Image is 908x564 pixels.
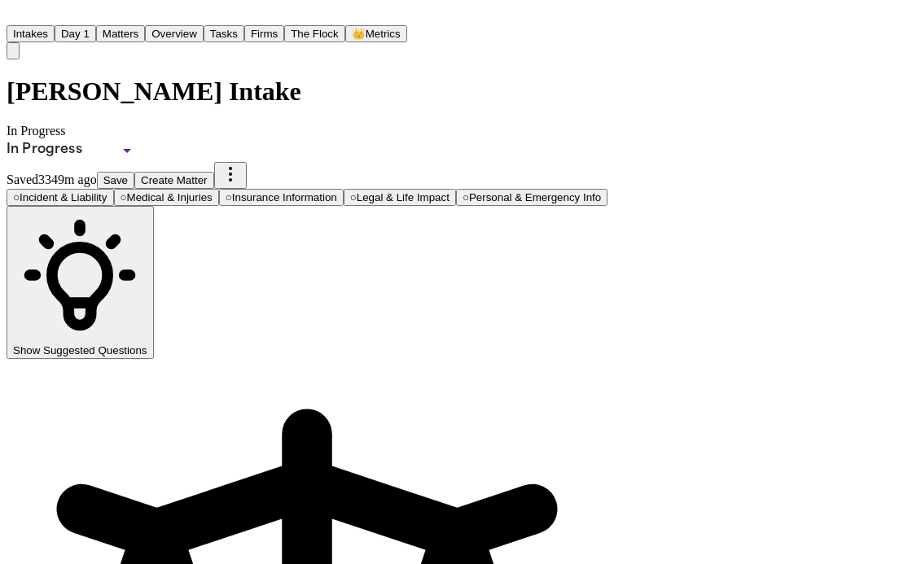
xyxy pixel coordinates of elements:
button: crownMetrics [345,25,407,42]
img: Finch Logo [7,7,26,22]
a: Tasks [204,26,244,40]
span: In Progress [7,124,65,138]
button: Go to Personal & Emergency Info [456,189,608,206]
button: Go to Insurance Information [219,189,344,206]
button: Intakes [7,25,55,42]
span: Incident & Liability [20,191,107,203]
a: crownMetrics [345,26,407,40]
span: ○ [350,191,357,203]
a: Firms [244,26,284,40]
button: Tasks [204,25,244,42]
button: Show Suggested Questions [7,206,154,360]
span: Metrics [366,28,401,40]
button: Go to Incident & Liability [7,189,114,206]
div: Update intake status [7,139,137,162]
span: Personal & Emergency Info [469,191,601,203]
a: Day 1 [55,26,96,40]
span: ○ [13,191,20,203]
button: Day 1 [55,25,96,42]
span: Legal & Life Impact [357,191,450,203]
span: ○ [226,191,232,203]
button: Go to Legal & Life Impact [344,189,456,206]
button: Go to Medical & Injuries [114,189,219,206]
span: Insurance Information [232,191,337,203]
span: Medical & Injuries [127,191,213,203]
h1: [PERSON_NAME] Intake [7,77,608,107]
button: The Flock [284,25,345,42]
button: More actions [214,162,247,189]
a: The Flock [284,26,345,40]
button: Create Matter [134,172,213,189]
span: Saved 3349m ago [7,173,97,186]
button: Overview [145,25,204,42]
span: crown [352,28,366,40]
span: ○ [463,191,469,203]
a: Home [7,11,26,24]
button: Matters [96,25,145,42]
span: ○ [121,191,127,203]
a: Overview [145,26,204,40]
button: Save [97,172,134,189]
a: Matters [96,26,145,40]
span: In Progress [7,143,82,156]
a: Intakes [7,26,55,40]
button: Firms [244,25,284,42]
